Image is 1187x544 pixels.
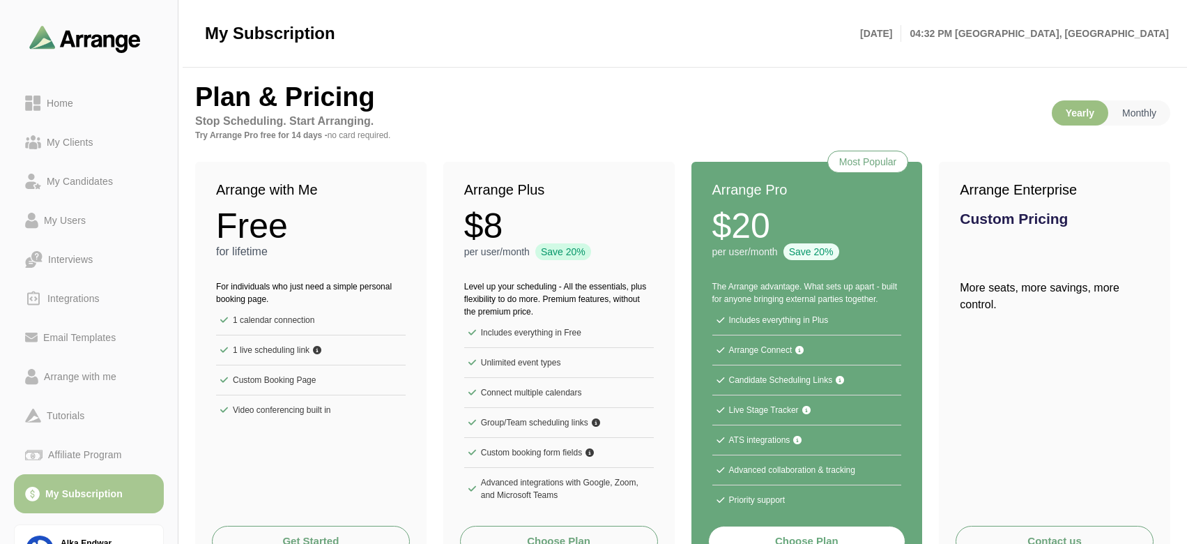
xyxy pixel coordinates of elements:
[960,179,1149,200] h2: Arrange Enterprise
[14,474,164,513] a: My Subscription
[14,162,164,201] a: My Candidates
[41,95,79,112] div: Home
[464,318,654,348] li: Includes everything in Free
[216,209,288,243] strong: Free
[783,243,839,260] div: Save 20%
[712,425,902,455] li: ATS integrations
[216,335,406,365] li: 1 live scheduling link
[464,408,654,438] li: Group/Team scheduling links
[1108,100,1170,126] p: Monthly
[195,130,613,141] p: Try Arrange Pro free for 14 days -
[41,173,118,190] div: My Candidates
[535,243,591,260] div: Save 20%
[14,279,164,318] a: Integrations
[29,25,141,52] img: arrangeai-name-small-logo.4d2b8aee.svg
[14,396,164,435] a: Tutorials
[14,435,164,474] a: Affiliate Program
[464,468,654,510] li: Advanced integrations with Google, Zoom, and Microsoft Teams
[960,211,1149,226] h3: Custom Pricing
[216,365,406,395] li: Custom Booking Page
[14,201,164,240] a: My Users
[712,365,902,395] li: Candidate Scheduling Links
[216,243,406,260] p: for lifetime
[14,357,164,396] a: Arrange with me
[38,329,121,346] div: Email Templates
[14,123,164,162] a: My Clients
[328,130,391,140] span: no card required.
[1052,100,1108,126] p: Yearly
[712,485,902,515] li: Priority support
[464,438,654,468] li: Custom booking form fields
[216,280,406,305] p: For individuals who just need a simple personal booking page.
[464,348,654,378] li: Unlimited event types
[712,455,902,485] li: Advanced collaboration & tracking
[42,290,105,307] div: Integrations
[712,335,902,365] li: Arrange Connect
[464,280,654,318] p: Level up your scheduling - All the essentials, plus flexibility to do more. Premium features, wit...
[712,245,778,259] p: per user/month
[216,395,406,425] li: Video conferencing built in
[38,212,91,229] div: My Users
[712,305,902,335] li: Includes everything in Plus
[14,318,164,357] a: Email Templates
[464,209,503,243] strong: $8
[860,25,901,42] p: [DATE]
[41,134,99,151] div: My Clients
[14,240,164,279] a: Interviews
[205,23,335,44] span: My Subscription
[712,280,902,305] p: The Arrange advantage. What sets up apart - built for anyone bringing external parties together.
[960,280,1149,313] p: More seats, more savings, more control.
[464,245,530,259] p: per user/month
[827,151,908,173] div: Most Popular
[40,485,128,502] div: My Subscription
[901,25,1169,42] p: 04:32 PM [GEOGRAPHIC_DATA], [GEOGRAPHIC_DATA]
[216,179,406,200] h2: Arrange with Me
[43,251,98,268] div: Interviews
[195,113,613,130] p: Stop Scheduling. Start Arranging.
[216,305,406,335] li: 1 calendar connection
[38,368,122,385] div: Arrange with me
[712,179,902,200] h2: Arrange Pro
[41,407,90,424] div: Tutorials
[43,446,127,463] div: Affiliate Program
[464,378,654,408] li: Connect multiple calendars
[14,84,164,123] a: Home
[195,84,613,110] h2: Plan & Pricing
[712,209,770,243] strong: $20
[464,179,654,200] h2: Arrange Plus
[712,395,902,425] li: Live Stage Tracker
